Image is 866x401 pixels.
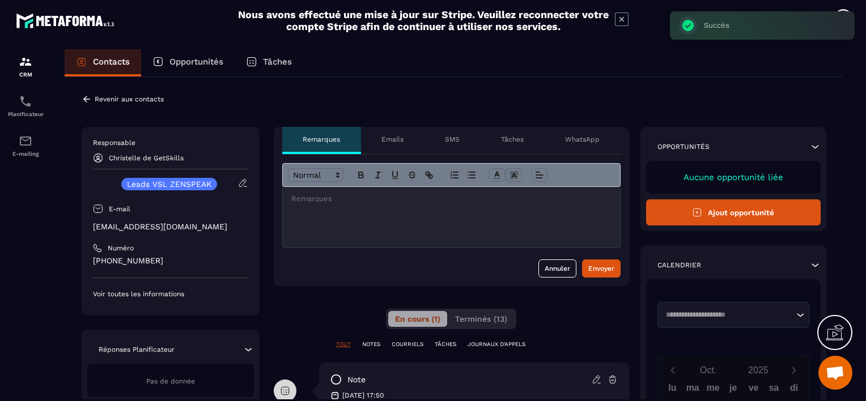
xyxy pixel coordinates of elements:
p: E-mail [109,204,130,214]
a: Opportunités [141,49,235,76]
p: Voir toutes les informations [93,289,248,298]
p: [PHONE_NUMBER] [93,255,248,266]
span: Terminés (13) [455,314,507,323]
p: CRM [3,71,48,78]
span: Pas de donnée [146,377,195,385]
p: Opportunités [169,57,223,67]
p: Emails [381,135,404,144]
div: Ouvrir le chat [818,356,852,390]
p: note [347,374,366,385]
p: Aucune opportunité liée [657,172,810,182]
button: Envoyer [582,259,621,278]
a: formationformationCRM [3,46,48,86]
div: Search for option [657,302,810,328]
p: COURRIELS [392,340,423,348]
img: scheduler [19,95,32,108]
p: [DATE] 17:50 [342,391,384,400]
button: Annuler [538,259,576,278]
p: Revenir aux contacts [95,95,164,103]
p: Tâches [501,135,524,144]
h2: Nous avons effectué une mise à jour sur Stripe. Veuillez reconnecter votre compte Stripe afin de ... [237,8,609,32]
p: WhatsApp [565,135,600,144]
p: TÂCHES [435,340,456,348]
p: JOURNAUX D'APPELS [468,340,525,348]
a: schedulerschedulerPlanificateur [3,86,48,126]
p: SMS [445,135,460,144]
p: Réponses Planificateur [99,345,175,354]
div: Envoyer [588,263,614,274]
button: Ajout opportunité [646,199,821,225]
p: TOUT [336,340,351,348]
p: Numéro [108,244,134,253]
p: Remarques [303,135,340,144]
a: Tâches [235,49,303,76]
button: Terminés (13) [448,311,514,327]
p: Planificateur [3,111,48,117]
p: Responsable [93,138,248,147]
p: Opportunités [657,142,710,151]
img: email [19,134,32,148]
a: Contacts [65,49,141,76]
p: Leads VSL ZENSPEAK [127,180,211,188]
p: Tâches [263,57,292,67]
p: Calendrier [657,261,701,270]
p: NOTES [362,340,380,348]
input: Search for option [662,309,794,321]
p: Christelle de GetSkills [109,154,184,162]
button: En cours (1) [388,311,447,327]
a: emailemailE-mailing [3,126,48,165]
span: En cours (1) [395,314,440,323]
p: E-mailing [3,151,48,157]
img: logo [16,10,118,31]
img: formation [19,55,32,69]
p: Contacts [93,57,130,67]
p: [EMAIL_ADDRESS][DOMAIN_NAME] [93,221,248,232]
